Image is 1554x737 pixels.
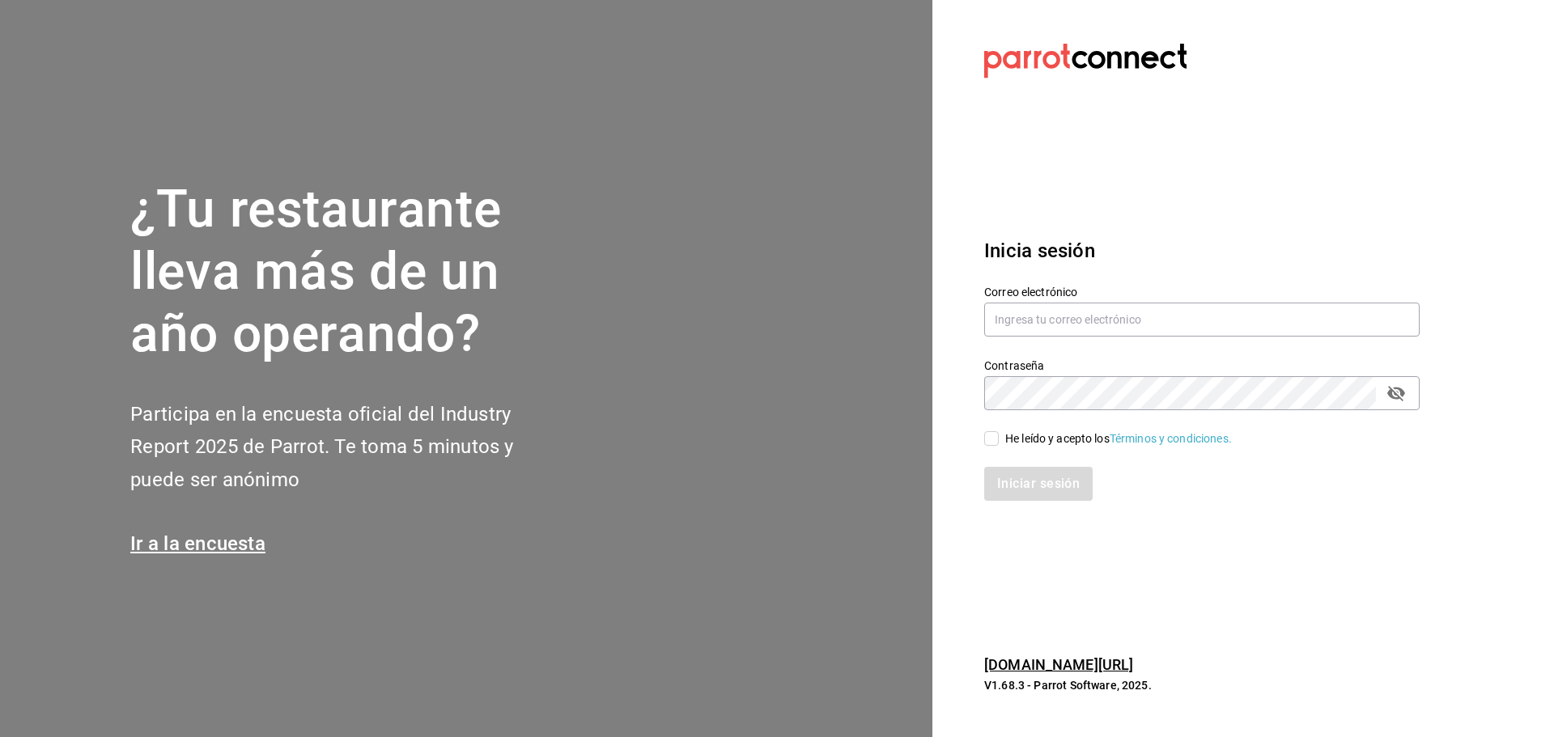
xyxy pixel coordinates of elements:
[1382,379,1410,407] button: passwordField
[130,179,567,365] h1: ¿Tu restaurante lleva más de un año operando?
[984,677,1420,693] p: V1.68.3 - Parrot Software, 2025.
[1005,430,1232,447] div: He leído y acepto los
[984,236,1420,265] h3: Inicia sesión
[130,532,265,555] a: Ir a la encuesta
[984,360,1420,371] label: Contraseña
[984,303,1420,337] input: Ingresa tu correo electrónico
[1110,432,1232,445] a: Términos y condiciones.
[984,286,1420,298] label: Correo electrónico
[984,656,1133,673] a: [DOMAIN_NAME][URL]
[130,398,567,497] h2: Participa en la encuesta oficial del Industry Report 2025 de Parrot. Te toma 5 minutos y puede se...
